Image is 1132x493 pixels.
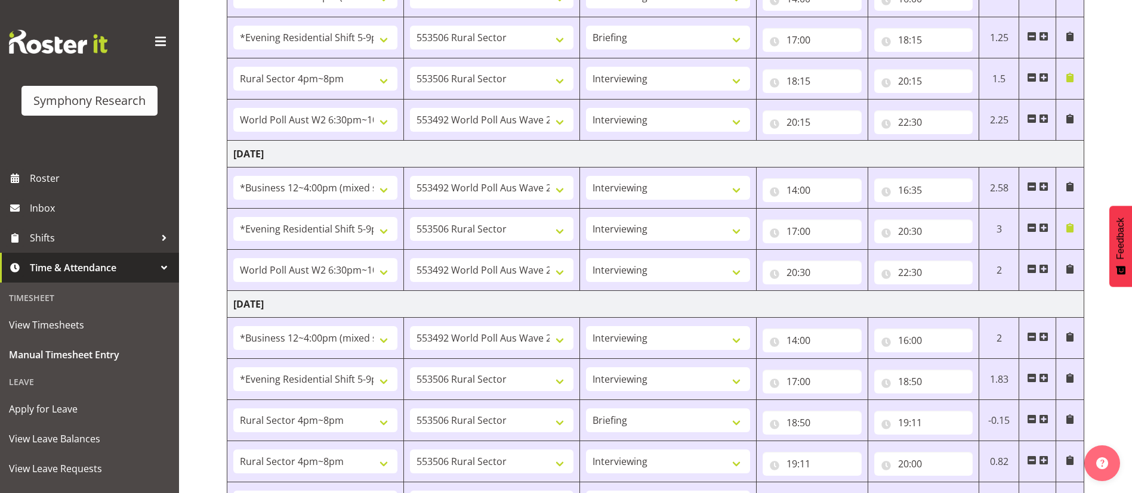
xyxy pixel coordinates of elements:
[9,30,107,54] img: Rosterit website logo
[874,370,973,393] input: Click to select...
[979,58,1019,100] td: 1.5
[3,370,176,394] div: Leave
[763,219,862,243] input: Click to select...
[874,178,973,202] input: Click to select...
[33,92,146,110] div: Symphony Research
[874,411,973,435] input: Click to select...
[979,318,1019,359] td: 2
[3,424,176,454] a: View Leave Balances
[979,17,1019,58] td: 1.25
[874,452,973,476] input: Click to select...
[979,359,1019,400] td: 1.83
[30,199,173,217] span: Inbox
[979,209,1019,250] td: 3
[874,328,973,352] input: Click to select...
[30,169,173,187] span: Roster
[979,100,1019,141] td: 2.25
[763,411,862,435] input: Click to select...
[1115,218,1126,259] span: Feedback
[763,261,862,284] input: Click to select...
[227,141,1084,168] td: [DATE]
[979,441,1019,482] td: 0.82
[30,229,155,247] span: Shifts
[874,261,973,284] input: Click to select...
[763,28,862,52] input: Click to select...
[874,69,973,93] input: Click to select...
[9,316,170,334] span: View Timesheets
[763,110,862,134] input: Click to select...
[9,400,170,418] span: Apply for Leave
[763,178,862,202] input: Click to select...
[3,340,176,370] a: Manual Timesheet Entry
[979,250,1019,291] td: 2
[763,328,862,352] input: Click to select...
[979,168,1019,209] td: 2.58
[3,394,176,424] a: Apply for Leave
[9,460,170,478] span: View Leave Requests
[9,346,170,364] span: Manual Timesheet Entry
[3,310,176,340] a: View Timesheets
[979,400,1019,441] td: -0.15
[874,110,973,134] input: Click to select...
[30,259,155,277] span: Time & Attendance
[227,291,1084,318] td: [DATE]
[3,454,176,483] a: View Leave Requests
[874,219,973,243] input: Click to select...
[9,430,170,448] span: View Leave Balances
[763,452,862,476] input: Click to select...
[874,28,973,52] input: Click to select...
[763,69,862,93] input: Click to select...
[3,286,176,310] div: Timesheet
[1096,457,1108,469] img: help-xxl-2.png
[1109,206,1132,287] button: Feedback - Show survey
[763,370,862,393] input: Click to select...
